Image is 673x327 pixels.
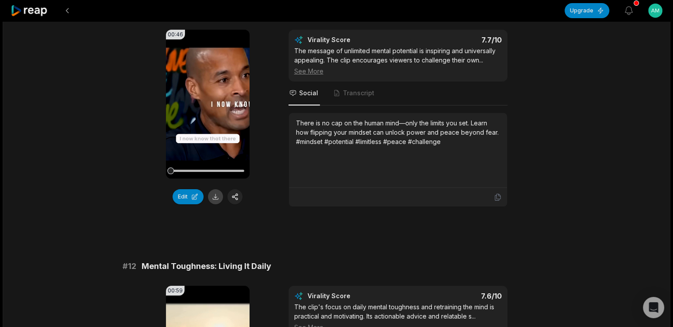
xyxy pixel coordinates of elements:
[288,82,508,105] nav: Tabs
[142,260,271,272] span: Mental Toughness: Living It Daily
[173,189,204,204] button: Edit
[407,292,502,300] div: 7.6 /10
[343,89,374,97] span: Transcript
[294,66,502,76] div: See More
[299,89,318,97] span: Social
[166,30,250,179] video: Your browser does not support mp4 format.
[565,3,609,18] button: Upgrade
[294,46,502,76] div: The message of unlimited mental potential is inspiring and universally appealing. The clip encour...
[123,260,136,272] span: # 12
[407,35,502,44] div: 7.7 /10
[308,292,403,300] div: Virality Score
[643,297,664,318] div: Open Intercom Messenger
[296,118,500,146] div: There is no cap on the human mind—only the limits you set. Learn how flipping your mindset can un...
[308,35,403,44] div: Virality Score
